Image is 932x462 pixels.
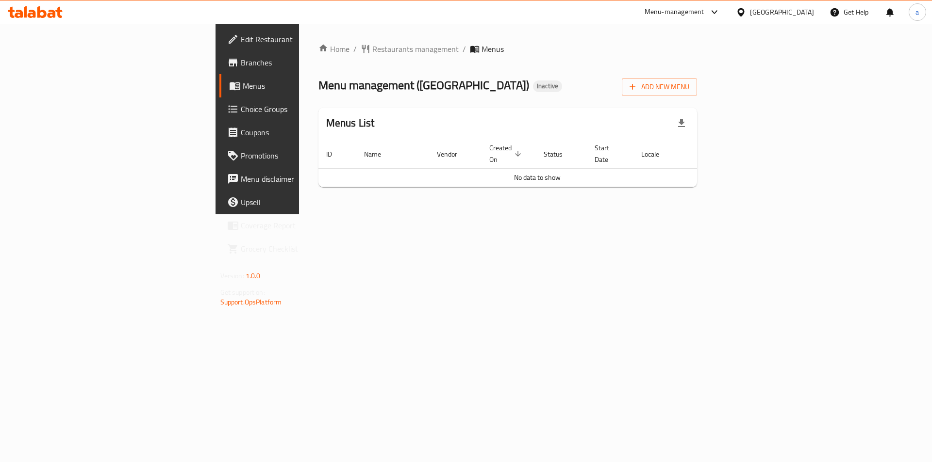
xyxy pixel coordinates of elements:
[219,97,371,121] a: Choice Groups
[361,43,459,55] a: Restaurants management
[489,142,524,165] span: Created On
[220,296,282,308] a: Support.OpsPlatform
[219,51,371,74] a: Branches
[243,80,364,92] span: Menus
[241,57,364,68] span: Branches
[219,144,371,167] a: Promotions
[219,237,371,260] a: Grocery Checklist
[219,74,371,97] a: Menus
[463,43,466,55] li: /
[219,167,371,191] a: Menu disclaimer
[533,82,562,90] span: Inactive
[622,78,697,96] button: Add New Menu
[220,270,244,282] span: Version:
[246,270,261,282] span: 1.0.0
[318,139,756,187] table: enhanced table
[241,173,364,185] span: Menu disclaimer
[318,74,529,96] span: Menu management ( [GEOGRAPHIC_DATA] )
[241,243,364,255] span: Grocery Checklist
[241,150,364,161] span: Promotions
[219,28,371,51] a: Edit Restaurant
[241,103,364,115] span: Choice Groups
[533,80,562,92] div: Inactive
[241,33,364,45] span: Edit Restaurant
[514,171,561,184] span: No data to show
[595,142,622,165] span: Start Date
[219,214,371,237] a: Coverage Report
[364,148,394,160] span: Name
[482,43,504,55] span: Menus
[241,127,364,138] span: Coupons
[326,116,375,130] h2: Menus List
[219,121,371,144] a: Coupons
[326,148,345,160] span: ID
[915,7,919,17] span: a
[750,7,814,17] div: [GEOGRAPHIC_DATA]
[241,220,364,231] span: Coverage Report
[219,191,371,214] a: Upsell
[437,148,470,160] span: Vendor
[544,148,575,160] span: Status
[241,196,364,208] span: Upsell
[220,286,265,299] span: Get support on:
[630,81,689,93] span: Add New Menu
[318,43,698,55] nav: breadcrumb
[670,112,693,135] div: Export file
[372,43,459,55] span: Restaurants management
[641,148,672,160] span: Locale
[645,6,704,18] div: Menu-management
[683,139,756,169] th: Actions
